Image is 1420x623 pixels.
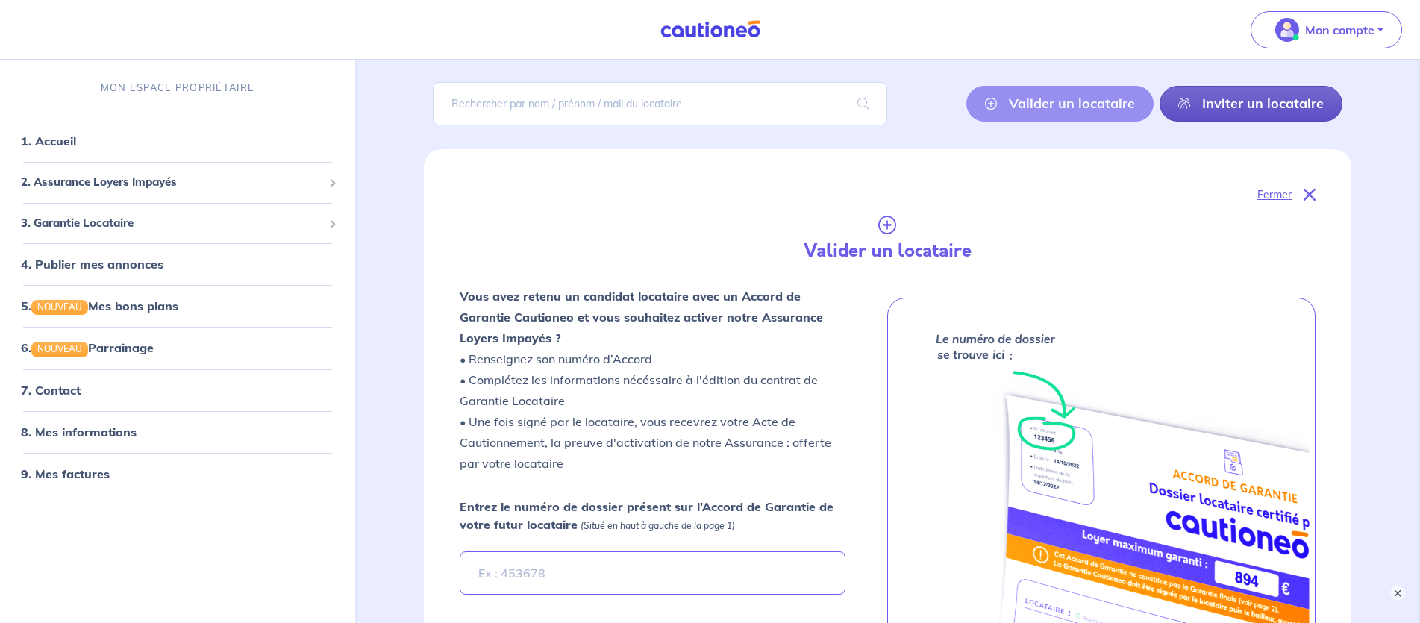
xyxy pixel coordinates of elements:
[1390,586,1405,601] button: ×
[460,289,823,345] strong: Vous avez retenu un candidat locataire avec un Accord de Garantie Cautioneo et vous souhaitez act...
[460,499,833,532] strong: Entrez le numéro de dossier présent sur l’Accord de Garantie de votre futur locataire
[6,249,349,279] div: 4. Publier mes annonces
[21,298,178,313] a: 5.NOUVEAUMes bons plans
[6,375,349,404] div: 7. Contact
[101,81,254,95] p: MON ESPACE PROPRIÉTAIRE
[21,174,323,191] span: 2. Assurance Loyers Impayés
[460,551,846,595] input: Ex : 453678
[460,286,846,474] p: • Renseignez son numéro d’Accord • Complétez les informations nécéssaire à l'édition du contrat d...
[433,82,888,125] input: Rechercher par nom / prénom / mail du locataire
[21,134,76,148] a: 1. Accueil
[6,458,349,488] div: 9. Mes factures
[6,208,349,237] div: 3. Garantie Locataire
[581,520,735,531] em: (Situé en haut à gauche de la page 1)
[6,168,349,197] div: 2. Assurance Loyers Impayés
[1305,21,1374,39] p: Mon compte
[1160,86,1342,122] a: Inviter un locataire
[669,240,1107,262] h4: Valider un locataire
[6,333,349,363] div: 6.NOUVEAUParrainage
[654,20,766,39] img: Cautioneo
[6,416,349,446] div: 8. Mes informations
[21,424,137,439] a: 8. Mes informations
[21,340,154,355] a: 6.NOUVEAUParrainage
[21,257,163,272] a: 4. Publier mes annonces
[21,382,81,397] a: 7. Contact
[21,466,110,480] a: 9. Mes factures
[6,126,349,156] div: 1. Accueil
[21,214,323,231] span: 3. Garantie Locataire
[1251,11,1402,48] button: illu_account_valid_menu.svgMon compte
[1257,185,1292,204] p: Fermer
[839,83,887,125] span: search
[1275,18,1299,42] img: illu_account_valid_menu.svg
[6,291,349,321] div: 5.NOUVEAUMes bons plans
